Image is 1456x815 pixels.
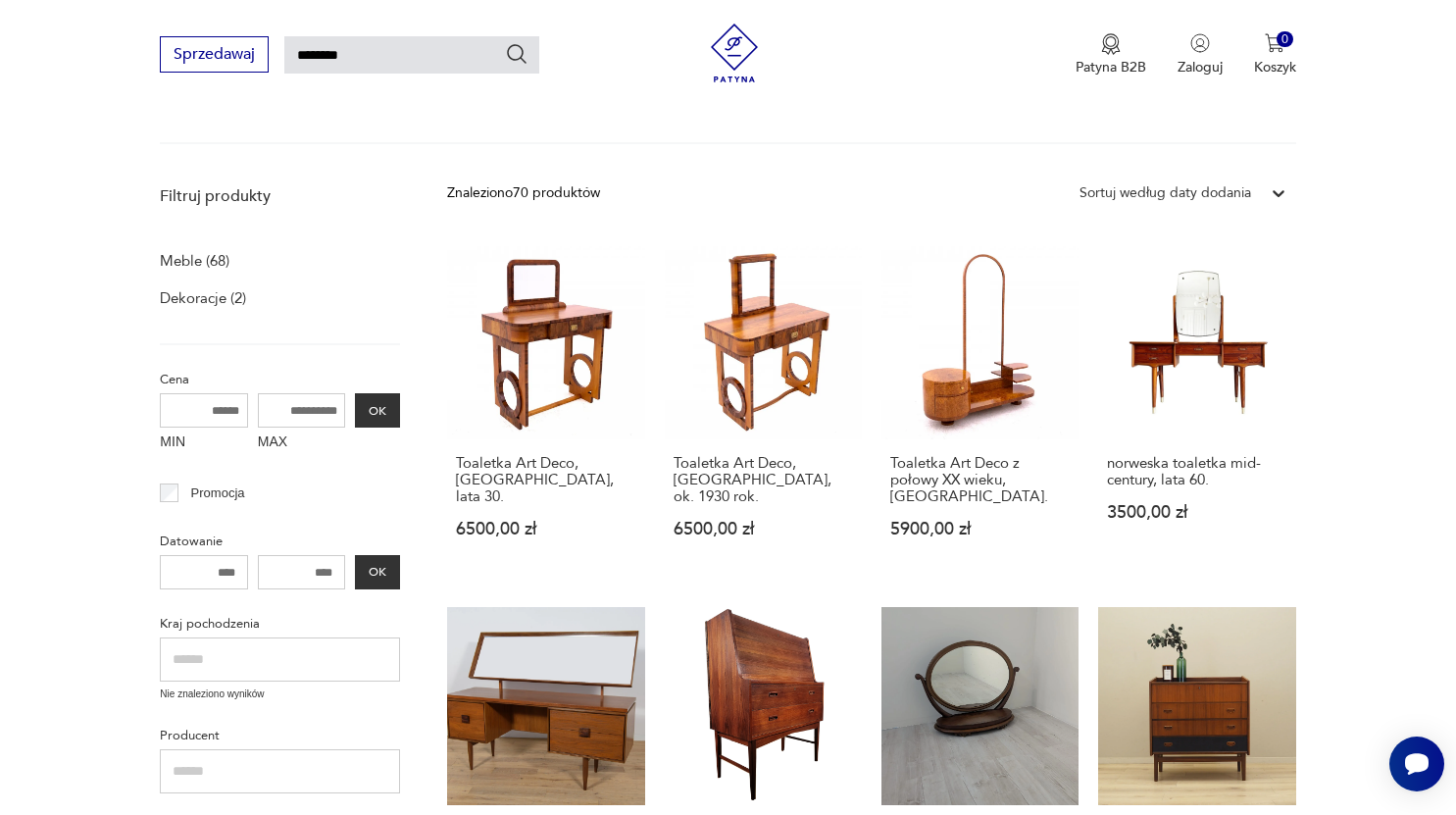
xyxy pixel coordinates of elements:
div: Sortuj według daty dodania [1079,182,1251,204]
a: norweska toaletka mid-century, lata 60.norweska toaletka mid-century, lata 60.3500,00 zł [1098,242,1295,576]
a: Toaletka Art Deco, Polska, lata 30.Toaletka Art Deco, [GEOGRAPHIC_DATA], lata 30.6500,00 zł [447,242,644,576]
a: Toaletka Art Deco z połowy XX wieku, Polska.Toaletka Art Deco z połowy XX wieku, [GEOGRAPHIC_DATA... [881,242,1079,576]
div: 0 [1277,31,1293,48]
button: OK [355,393,400,428]
p: Producent [160,725,400,746]
p: Zaloguj [1178,58,1223,76]
p: 3500,00 zł [1107,504,1286,521]
p: Filtruj produkty [160,185,400,207]
button: 0Koszyk [1254,33,1296,76]
a: Toaletka Art Deco, Polska, ok. 1930 rok.Toaletka Art Deco, [GEOGRAPHIC_DATA], ok. 1930 rok.6500,0... [665,242,862,576]
p: Patyna B2B [1076,58,1146,76]
p: 6500,00 zł [674,521,853,537]
button: Patyna B2B [1076,33,1146,76]
label: MIN [160,428,248,459]
p: 5900,00 zł [890,521,1070,537]
label: MAX [258,428,346,459]
h3: Toaletka Art Deco, [GEOGRAPHIC_DATA], ok. 1930 rok. [674,455,853,505]
img: Ikona medalu [1101,33,1121,55]
img: Ikonka użytkownika [1190,33,1210,53]
h3: norweska toaletka mid-century, lata 60. [1107,455,1286,488]
a: Sprzedawaj [160,49,269,63]
div: Znaleziono 70 produktów [447,182,600,204]
h3: Toaletka Art Deco, [GEOGRAPHIC_DATA], lata 30. [456,455,635,505]
img: Ikona koszyka [1265,33,1284,53]
a: Ikona medaluPatyna B2B [1076,33,1146,76]
button: Szukaj [505,42,528,66]
p: Datowanie [160,531,400,552]
button: Zaloguj [1178,33,1223,76]
p: Nie znaleziono wyników [160,687,400,702]
p: Promocja [191,483,245,504]
button: OK [355,555,400,589]
p: Cena [160,369,400,390]
p: 6500,00 zł [456,521,635,537]
iframe: Smartsupp widget button [1389,737,1444,791]
p: Kraj pochodzenia [160,613,400,635]
p: Wyniki wyszukiwania dla: [160,87,1295,144]
button: Sprzedawaj [160,36,269,73]
a: Meble (68) [160,247,229,275]
p: Koszyk [1254,58,1296,76]
a: Dekoracje (2) [160,284,246,312]
img: Patyna - sklep z meblami i dekoracjami vintage [705,24,764,82]
h3: Toaletka Art Deco z połowy XX wieku, [GEOGRAPHIC_DATA]. [890,455,1070,505]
